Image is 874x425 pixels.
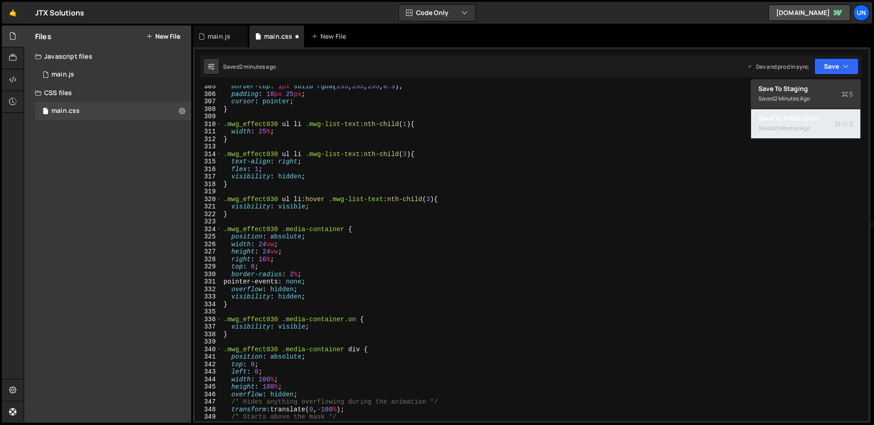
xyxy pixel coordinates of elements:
div: 308 [195,106,222,113]
div: Save to Production [758,114,853,123]
div: 324 [195,226,222,233]
div: 320 [195,196,222,203]
div: 2 minutes ago [239,63,276,71]
a: Un [853,5,869,21]
button: Save to ProductionS Saved2 minutes ago [751,109,860,139]
div: 345 [195,383,222,391]
div: 322 [195,211,222,218]
div: 337 [195,323,222,331]
div: Saved [758,93,853,104]
div: Dev and prod in sync [747,63,809,71]
div: 318 [195,181,222,188]
div: 2 minutes ago [774,124,810,132]
div: 328 [195,256,222,263]
div: 314 [195,151,222,158]
div: 332 [195,286,222,293]
a: [DOMAIN_NAME] [768,5,850,21]
div: 312 [195,136,222,143]
div: main.css [51,107,80,115]
div: 310 [195,121,222,128]
div: 319 [195,188,222,196]
div: 313 [195,143,222,151]
span: S [842,90,853,99]
div: 333 [195,293,222,301]
button: Save [814,58,859,75]
div: 326 [195,241,222,248]
div: 331 [195,278,222,286]
div: 311 [195,128,222,136]
div: 16032/42934.js [35,66,191,84]
div: 339 [195,338,222,346]
h2: Files [35,31,51,41]
div: 346 [195,391,222,399]
div: 305 [195,83,222,91]
div: 330 [195,271,222,278]
div: main.js [208,32,230,41]
div: 309 [195,113,222,121]
div: 321 [195,203,222,211]
div: Javascript files [24,47,191,66]
div: 306 [195,91,222,98]
div: Save to Staging [758,84,853,93]
div: main.js [51,71,74,79]
div: 341 [195,353,222,361]
button: New File [146,33,180,40]
div: 16032/42936.css [35,102,191,120]
div: 2 minutes ago [774,95,810,102]
div: 325 [195,233,222,241]
div: 344 [195,376,222,384]
div: 349 [195,413,222,421]
span: S [834,119,853,128]
div: 335 [195,308,222,316]
div: 340 [195,346,222,354]
div: 329 [195,263,222,271]
button: Save to StagingS Saved2 minutes ago [751,80,860,109]
div: Saved [758,123,853,134]
div: 338 [195,331,222,339]
div: 336 [195,316,222,324]
div: 343 [195,368,222,376]
div: Saved [223,63,276,71]
div: 348 [195,406,222,414]
div: main.css [264,32,292,41]
div: New File [311,32,350,41]
button: Code Only [399,5,475,21]
div: 307 [195,98,222,106]
div: 342 [195,361,222,369]
div: 327 [195,248,222,256]
div: 315 [195,158,222,166]
div: 316 [195,166,222,173]
div: 317 [195,173,222,181]
div: 323 [195,218,222,226]
div: 334 [195,301,222,309]
div: JTX Solutions [35,7,84,18]
div: 347 [195,398,222,406]
div: CSS files [24,84,191,102]
a: 🤙 [2,2,24,24]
